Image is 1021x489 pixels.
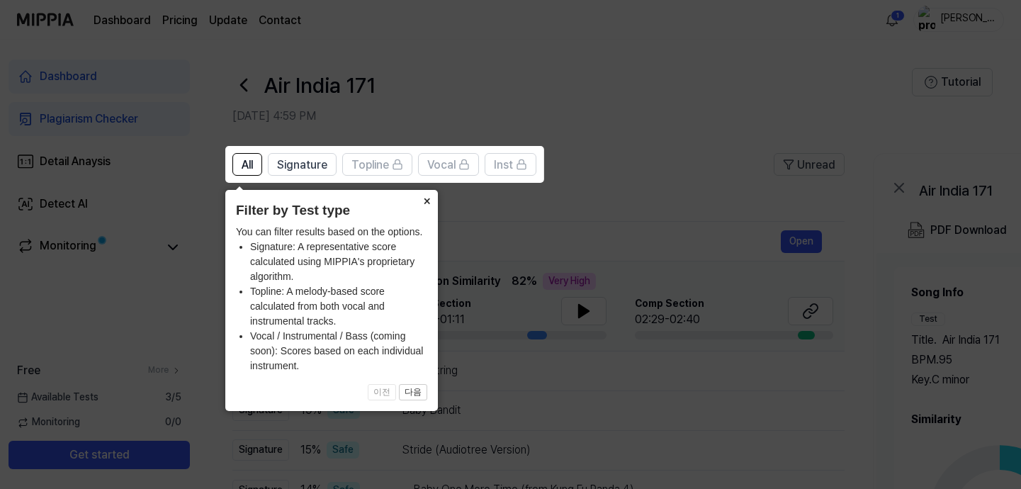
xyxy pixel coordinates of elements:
div: You can filter results based on the options. [236,225,427,373]
button: Topline [342,153,412,176]
li: Topline: A melody-based score calculated from both vocal and instrumental tracks. [250,284,427,329]
button: Vocal [418,153,479,176]
span: Signature [277,157,327,174]
span: Vocal [427,157,456,174]
button: 다음 [399,384,427,401]
button: Signature [268,153,337,176]
header: Filter by Test type [236,201,427,221]
button: Inst [485,153,536,176]
span: All [242,157,253,174]
span: Topline [351,157,389,174]
button: Close [415,190,438,210]
li: Vocal / Instrumental / Bass (coming soon): Scores based on each individual instrument. [250,329,427,373]
span: Inst [494,157,513,174]
button: All [232,153,262,176]
li: Signature: A representative score calculated using MIPPIA's proprietary algorithm. [250,240,427,284]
